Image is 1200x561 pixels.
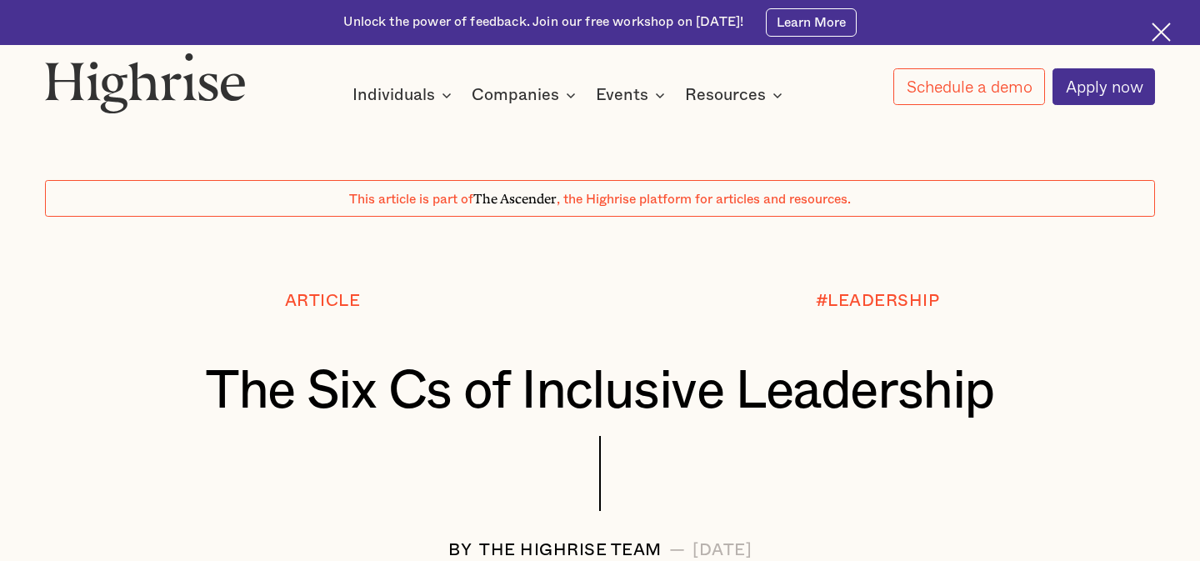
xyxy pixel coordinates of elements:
[692,541,752,559] div: [DATE]
[285,292,361,310] div: Article
[343,13,743,31] div: Unlock the power of feedback. Join our free workshop on [DATE]!
[685,85,766,105] div: Resources
[472,85,581,105] div: Companies
[596,85,648,105] div: Events
[448,541,472,559] div: BY
[349,193,473,206] span: This article is part of
[685,85,787,105] div: Resources
[816,292,940,310] div: #LEADERSHIP
[669,541,686,559] div: —
[479,541,662,559] div: The Highrise Team
[472,85,559,105] div: Companies
[766,8,856,38] a: Learn More
[596,85,670,105] div: Events
[1152,23,1171,42] img: Cross icon
[1052,68,1155,105] a: Apply now
[893,68,1044,105] a: Schedule a demo
[473,188,557,204] span: The Ascender
[352,85,457,105] div: Individuals
[45,53,246,113] img: Highrise logo
[557,193,851,206] span: , the Highrise platform for articles and resources.
[91,363,1108,422] h1: The Six Cs of Inclusive Leadership
[352,85,435,105] div: Individuals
